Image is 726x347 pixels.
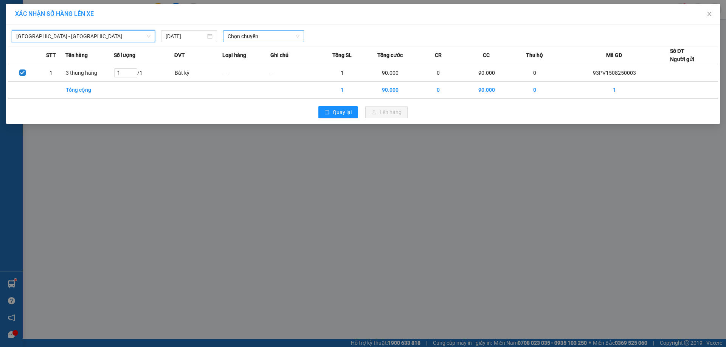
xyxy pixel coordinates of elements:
[435,51,442,59] span: CR
[483,51,490,59] span: CC
[670,47,694,63] div: Số ĐT Người gửi
[114,64,174,82] td: / 1
[174,64,222,82] td: Bất kỳ
[15,10,94,17] span: XÁC NHẬN SỐ HÀNG LÊN XE
[270,51,289,59] span: Ghi chú
[166,32,206,40] input: 15/08/2025
[606,51,622,59] span: Mã GD
[699,4,720,25] button: Close
[558,64,670,82] td: 93PV1508250003
[414,82,462,99] td: 0
[333,108,352,116] span: Quay lại
[377,51,403,59] span: Tổng cước
[365,106,408,118] button: uploadLên hàng
[16,31,150,42] span: Hà Nội - Ninh Bình
[510,82,558,99] td: 0
[510,64,558,82] td: 0
[270,64,318,82] td: ---
[706,11,712,17] span: close
[332,51,352,59] span: Tổng SL
[526,51,543,59] span: Thu hộ
[65,82,113,99] td: Tổng cộng
[318,82,366,99] td: 1
[65,51,88,59] span: Tên hàng
[174,51,185,59] span: ĐVT
[37,64,65,82] td: 1
[46,51,56,59] span: STT
[414,64,462,82] td: 0
[222,64,270,82] td: ---
[462,64,510,82] td: 90.000
[114,51,135,59] span: Số lượng
[222,51,246,59] span: Loại hàng
[366,82,414,99] td: 90.000
[65,64,113,82] td: 3 thung hang
[558,82,670,99] td: 1
[318,106,358,118] button: rollbackQuay lại
[324,109,330,116] span: rollback
[318,64,366,82] td: 1
[228,31,299,42] span: Chọn chuyến
[366,64,414,82] td: 90.000
[462,82,510,99] td: 90.000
